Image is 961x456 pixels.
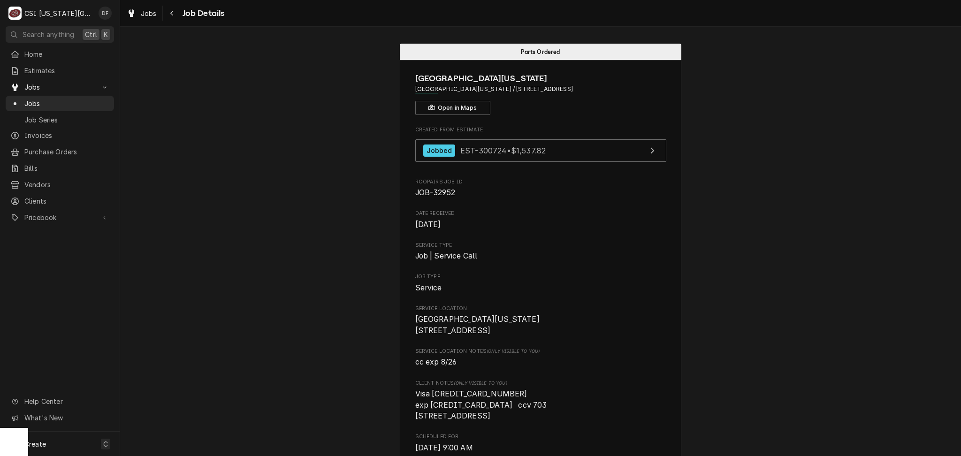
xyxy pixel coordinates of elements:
[415,210,666,217] span: Date Received
[99,7,112,20] div: David Fannin's Avatar
[24,49,109,59] span: Home
[415,305,666,336] div: Service Location
[415,305,666,312] span: Service Location
[415,210,666,230] div: Date Received
[415,283,442,292] span: Service
[24,163,109,173] span: Bills
[99,7,112,20] div: DF
[24,213,95,222] span: Pricebook
[415,242,666,249] span: Service Type
[415,72,666,115] div: Client Information
[6,394,114,409] a: Go to Help Center
[24,130,109,140] span: Invoices
[6,410,114,426] a: Go to What's New
[24,115,109,125] span: Job Series
[415,178,666,186] span: Roopairs Job ID
[6,112,114,128] a: Job Series
[24,99,109,108] span: Jobs
[24,66,109,76] span: Estimates
[103,439,108,449] span: C
[415,433,666,441] span: Scheduled For
[415,380,666,387] span: Client Notes
[165,6,180,21] button: Navigate back
[415,388,666,422] span: [object Object]
[6,128,114,143] a: Invoices
[415,433,666,453] div: Scheduled For
[415,242,666,262] div: Service Type
[24,147,109,157] span: Purchase Orders
[415,443,473,452] span: [DATE] 9:00 AM
[415,380,666,422] div: [object Object]
[6,26,114,43] button: Search anythingCtrlK
[8,7,22,20] div: CSI Kansas City's Avatar
[6,96,114,111] a: Jobs
[6,193,114,209] a: Clients
[24,440,46,448] span: Create
[487,349,540,354] span: (Only Visible to You)
[415,442,666,454] span: Scheduled For
[454,380,507,386] span: (Only Visible to You)
[460,145,546,155] span: EST-300724 • $1,537.82
[415,178,666,198] div: Roopairs Job ID
[415,315,540,335] span: [GEOGRAPHIC_DATA][US_STATE] [STREET_ADDRESS]
[415,187,666,198] span: Roopairs Job ID
[6,177,114,192] a: Vendors
[415,219,666,230] span: Date Received
[415,126,666,167] div: Created From Estimate
[415,273,666,281] span: Job Type
[415,282,666,294] span: Job Type
[23,30,74,39] span: Search anything
[85,30,97,39] span: Ctrl
[6,79,114,95] a: Go to Jobs
[6,63,114,78] a: Estimates
[24,413,108,423] span: What's New
[24,396,108,406] span: Help Center
[24,82,95,92] span: Jobs
[6,210,114,225] a: Go to Pricebook
[415,220,441,229] span: [DATE]
[24,196,109,206] span: Clients
[415,101,490,115] button: Open in Maps
[400,44,681,60] div: Status
[415,139,666,162] a: View Estimate
[415,188,455,197] span: JOB-32952
[415,357,457,366] span: cc exp 8/26
[6,160,114,176] a: Bills
[415,314,666,336] span: Service Location
[415,389,547,420] span: Visa [CREDIT_CARD_NUMBER] exp [CREDIT_CARD_DATA] ccv 703 [STREET_ADDRESS]
[141,8,157,18] span: Jobs
[415,72,666,85] span: Name
[415,126,666,134] span: Created From Estimate
[423,144,456,157] div: Jobbed
[104,30,108,39] span: K
[123,6,160,21] a: Jobs
[415,85,666,93] span: Address
[415,251,478,260] span: Job | Service Call
[180,7,225,20] span: Job Details
[415,251,666,262] span: Service Type
[415,348,666,368] div: [object Object]
[8,7,22,20] div: C
[24,8,93,18] div: CSI [US_STATE][GEOGRAPHIC_DATA]
[6,46,114,62] a: Home
[521,49,560,55] span: Parts Ordered
[24,180,109,190] span: Vendors
[415,348,666,355] span: Service Location Notes
[415,273,666,293] div: Job Type
[6,144,114,160] a: Purchase Orders
[415,357,666,368] span: [object Object]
